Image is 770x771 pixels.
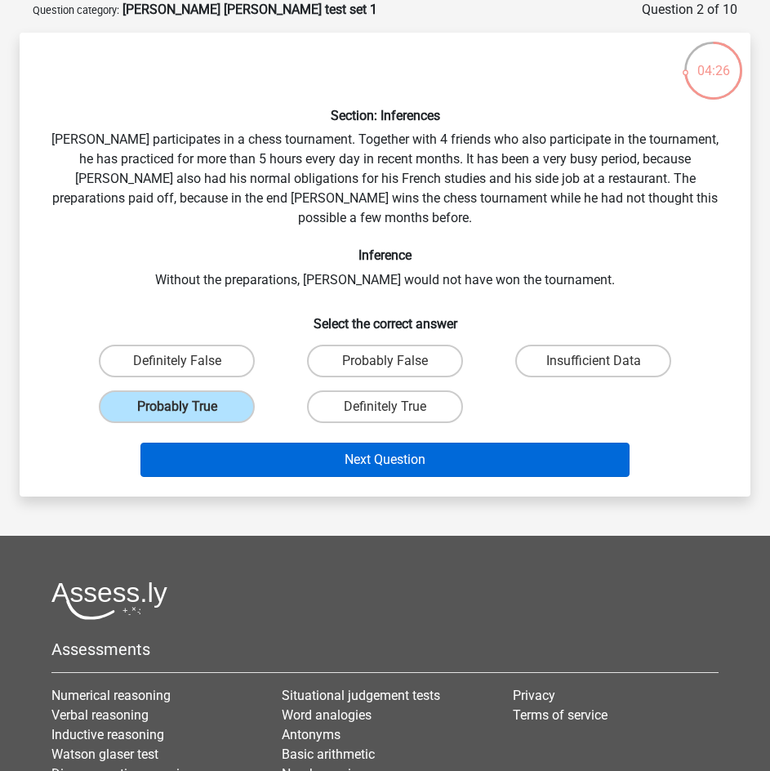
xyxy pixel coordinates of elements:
label: Definitely True [307,390,463,423]
a: Verbal reasoning [51,707,149,723]
a: Word analogies [282,707,372,723]
a: Inductive reasoning [51,727,164,742]
label: Probably True [99,390,255,423]
small: Question category: [33,4,119,16]
label: Probably False [307,345,463,377]
a: Antonyms [282,727,340,742]
h6: Section: Inferences [46,108,724,123]
div: 04:26 [683,40,744,81]
a: Watson glaser test [51,746,158,762]
a: Privacy [513,688,555,703]
h6: Inference [46,247,724,263]
a: Basic arithmetic [282,746,375,762]
button: Next Question [140,443,630,477]
h5: Assessments [51,640,719,659]
label: Definitely False [99,345,255,377]
a: Terms of service [513,707,608,723]
img: Assessly logo [51,582,167,620]
div: [PERSON_NAME] participates in a chess tournament. Together with 4 friends who also participate in... [26,46,744,484]
a: Numerical reasoning [51,688,171,703]
label: Insufficient Data [515,345,671,377]
a: Situational judgement tests [282,688,440,703]
strong: [PERSON_NAME] [PERSON_NAME] test set 1 [122,2,377,17]
h6: Select the correct answer [46,303,724,332]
